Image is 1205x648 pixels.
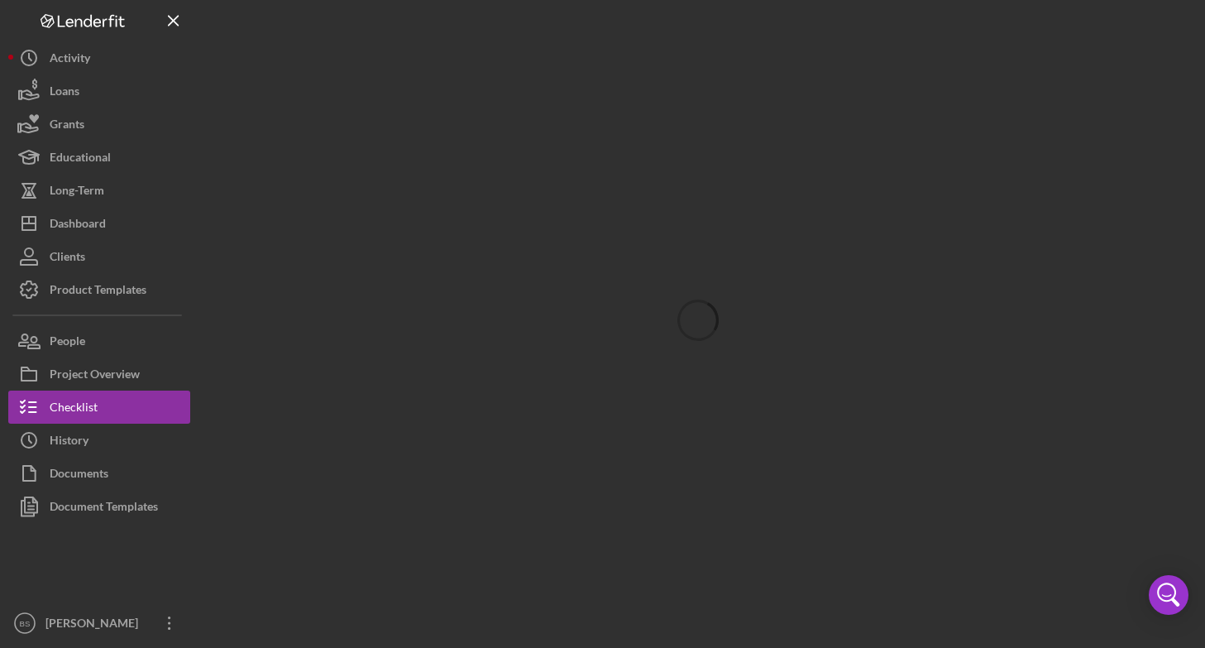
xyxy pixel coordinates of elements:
[50,74,79,112] div: Loans
[8,174,190,207] button: Long-Term
[8,273,190,306] button: Product Templates
[50,324,85,362] div: People
[8,207,190,240] button: Dashboard
[50,457,108,494] div: Documents
[8,74,190,108] button: Loans
[8,108,190,141] button: Grants
[50,391,98,428] div: Checklist
[8,41,190,74] button: Activity
[50,207,106,244] div: Dashboard
[50,174,104,211] div: Long-Term
[50,240,85,277] div: Clients
[8,141,190,174] button: Educational
[8,358,190,391] button: Project Overview
[8,457,190,490] button: Documents
[50,490,158,527] div: Document Templates
[50,424,88,461] div: History
[8,391,190,424] button: Checklist
[1149,575,1188,615] div: Open Intercom Messenger
[8,607,190,640] button: BS[PERSON_NAME]
[50,108,84,145] div: Grants
[8,490,190,523] button: Document Templates
[8,324,190,358] button: People
[50,141,111,178] div: Educational
[8,424,190,457] button: History
[50,273,146,310] div: Product Templates
[50,41,90,79] div: Activity
[41,607,149,644] div: [PERSON_NAME]
[8,240,190,273] button: Clients
[20,619,31,628] text: BS
[50,358,140,395] div: Project Overview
